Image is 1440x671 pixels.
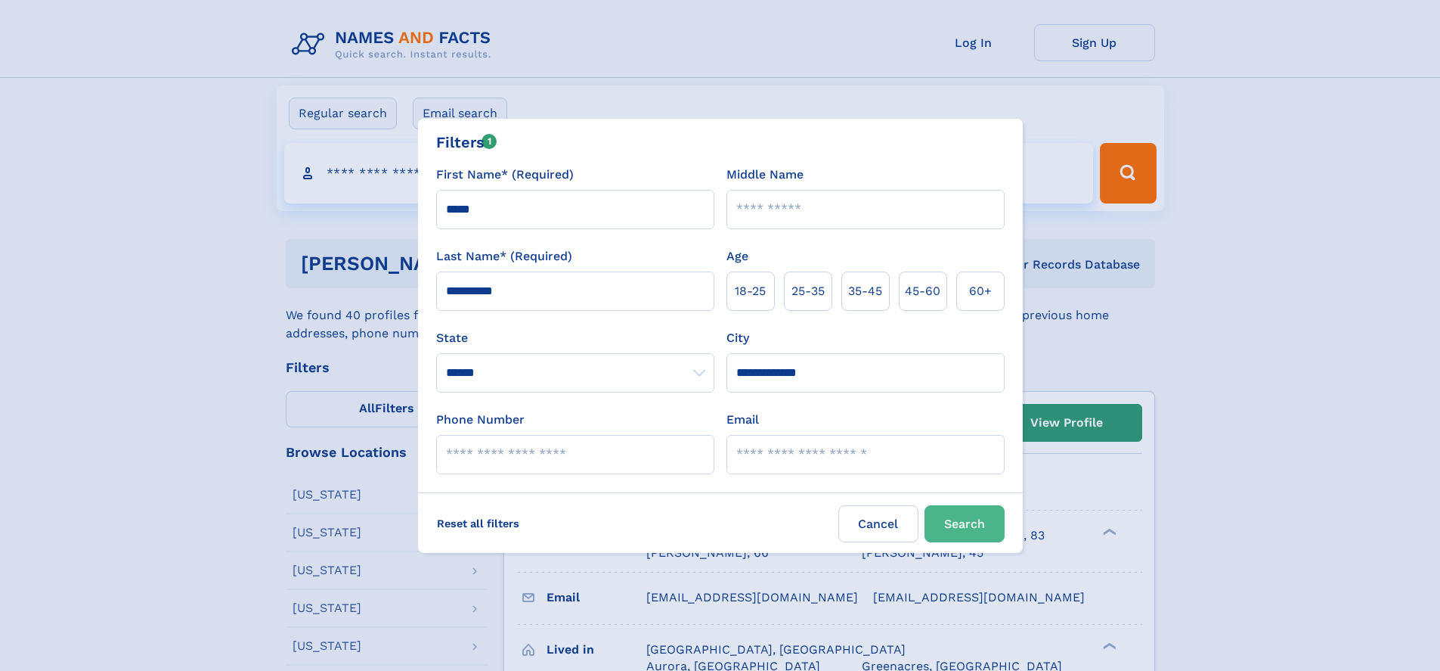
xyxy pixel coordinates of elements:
[838,505,918,542] label: Cancel
[848,282,882,300] span: 35‑45
[436,247,572,266] label: Last Name* (Required)
[905,282,940,300] span: 45‑60
[726,247,748,266] label: Age
[436,166,574,184] label: First Name* (Required)
[726,411,759,429] label: Email
[969,282,992,300] span: 60+
[924,505,1005,542] button: Search
[427,505,529,542] label: Reset all filters
[726,329,749,347] label: City
[791,282,825,300] span: 25‑35
[436,131,497,154] div: Filters
[436,411,525,429] label: Phone Number
[735,282,766,300] span: 18‑25
[726,166,804,184] label: Middle Name
[436,329,714,347] label: State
